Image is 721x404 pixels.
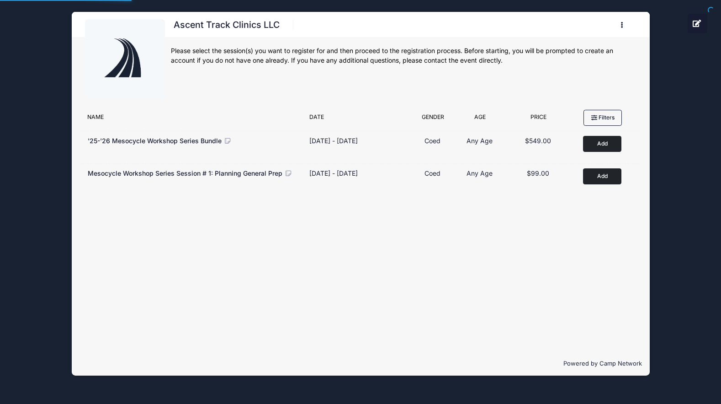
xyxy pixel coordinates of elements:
[309,168,358,178] div: [DATE] - [DATE]
[583,136,621,152] button: Add
[88,169,282,177] span: Mesocycle Workshop Series Session # 1: Planning General Prep
[410,113,455,126] div: Gender
[424,169,440,177] span: Coed
[309,136,358,145] div: [DATE] - [DATE]
[90,25,159,94] img: logo
[467,169,493,177] span: Any Age
[583,110,622,125] button: Filters
[583,168,621,184] button: Add
[83,113,305,126] div: Name
[455,113,505,126] div: Age
[305,113,410,126] div: Date
[424,137,440,145] span: Coed
[171,17,283,33] h1: Ascent Track Clinics LLC
[88,137,222,145] span: '25-'26 Mesocycle Workshop Series Bundle
[525,137,551,145] span: $549.00
[505,113,572,126] div: Price
[527,169,549,177] span: $99.00
[79,359,642,368] p: Powered by Camp Network
[171,46,636,65] div: Please select the session(s) you want to register for and then proceed to the registration proces...
[467,137,493,145] span: Any Age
